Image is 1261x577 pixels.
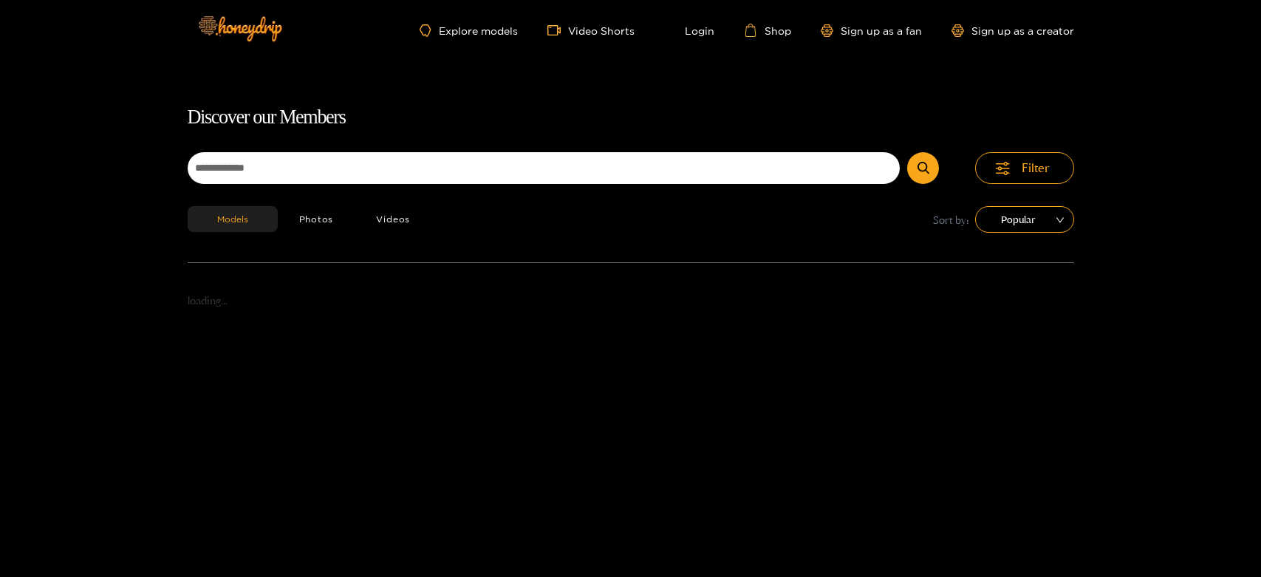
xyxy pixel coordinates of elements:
[744,24,791,37] a: Shop
[975,206,1074,233] div: sort
[1022,160,1050,177] span: Filter
[188,293,1074,310] p: loading...
[986,208,1063,231] span: Popular
[547,24,635,37] a: Video Shorts
[188,102,1074,133] h1: Discover our Members
[355,206,431,232] button: Videos
[420,24,517,37] a: Explore models
[975,152,1074,184] button: Filter
[933,211,969,228] span: Sort by:
[547,24,568,37] span: video-camera
[664,24,714,37] a: Login
[188,206,278,232] button: Models
[821,24,922,37] a: Sign up as a fan
[278,206,355,232] button: Photos
[951,24,1074,37] a: Sign up as a creator
[907,152,939,184] button: Submit Search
